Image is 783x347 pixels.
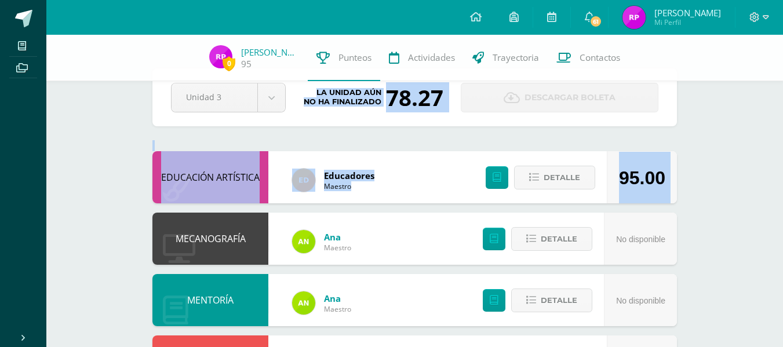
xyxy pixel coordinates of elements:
a: Trayectoria [464,35,548,81]
span: Punteos [338,52,372,64]
a: Contactos [548,35,629,81]
span: Descargar boleta [525,83,616,112]
span: No disponible [616,235,665,244]
a: [PERSON_NAME] [241,46,299,58]
div: EDUCACIÓN ARTÍSTICA [152,151,268,203]
span: Maestro [324,181,374,191]
span: [PERSON_NAME] [654,7,721,19]
span: Detalle [544,167,580,188]
span: Maestro [324,243,351,253]
a: Punteos [308,35,380,81]
div: 78.27 [386,82,443,112]
img: 122d7b7bf6a5205df466ed2966025dea.png [292,230,315,253]
span: Actividades [408,52,455,64]
a: 95 [241,58,252,70]
span: La unidad aún no ha finalizado [304,88,381,107]
span: Trayectoria [493,52,539,64]
span: Detalle [541,290,577,311]
a: Ana [324,293,351,304]
div: 95.00 [619,152,665,204]
a: Actividades [380,35,464,81]
a: Ana [324,231,351,243]
div: MECANOGRAFÍA [152,213,268,265]
button: Detalle [511,288,592,312]
img: 612d8540f47d75f38da33de7c34a2a03.png [622,6,646,29]
span: Maestro [324,304,351,314]
span: Contactos [580,52,620,64]
span: Detalle [541,228,577,250]
img: 612d8540f47d75f38da33de7c34a2a03.png [209,45,232,68]
button: Detalle [514,166,595,189]
div: MENTORÍA [152,274,268,326]
span: 61 [589,15,602,28]
span: 0 [223,56,235,71]
img: 122d7b7bf6a5205df466ed2966025dea.png [292,291,315,315]
a: Unidad 3 [172,83,285,112]
a: Educadores [324,170,374,181]
span: No disponible [616,296,665,305]
span: Unidad 3 [186,83,243,111]
img: ed927125212876238b0630303cb5fd71.png [292,169,315,192]
button: Detalle [511,227,592,251]
span: Mi Perfil [654,17,721,27]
